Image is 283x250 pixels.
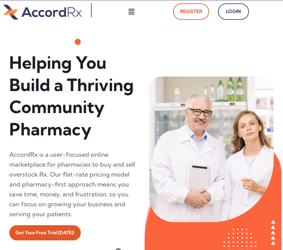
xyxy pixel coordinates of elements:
span: Login [225,7,242,16]
img: default-logo [3,3,82,21]
span: Get Your Free Trial [DATE]! [15,228,75,237]
a: Register [173,3,209,20]
a: Login [218,3,249,20]
span: Register [180,7,202,16]
a: Get Your Free Trial [DATE]! [9,225,81,240]
div: AccordRx is a user-focused online marketplace for pharmacies to buy and sell overstock Rx. Our fl... [9,150,137,219]
h1: Helping You Build a Thriving Community Pharmacy [9,52,137,140]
